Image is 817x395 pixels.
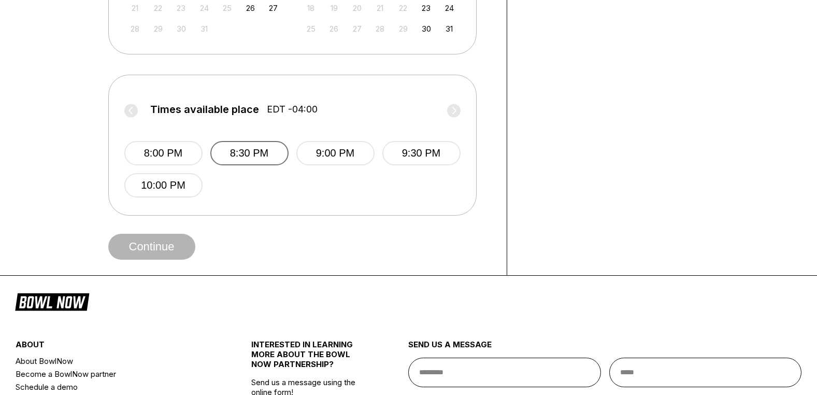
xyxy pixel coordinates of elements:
span: EDT -04:00 [267,104,318,115]
button: 8:00 PM [124,141,203,165]
div: Choose Friday, January 23rd, 2026 [419,1,433,15]
div: Choose Friday, December 26th, 2025 [243,1,257,15]
div: Not available Thursday, January 22nd, 2026 [396,1,410,15]
div: Not available Sunday, December 28th, 2025 [128,22,142,36]
button: 9:00 PM [296,141,375,165]
div: about [16,340,212,355]
div: Not available Sunday, December 21st, 2025 [128,1,142,15]
div: Not available Sunday, January 18th, 2026 [304,1,318,15]
div: Not available Tuesday, December 30th, 2025 [174,22,188,36]
div: send us a message [408,340,801,358]
div: Not available Tuesday, January 20th, 2026 [350,1,364,15]
a: About BowlNow [16,355,212,368]
a: Schedule a demo [16,380,212,393]
div: Not available Tuesday, December 23rd, 2025 [174,1,188,15]
button: 9:30 PM [382,141,461,165]
div: Choose Friday, January 30th, 2026 [419,22,433,36]
div: Not available Monday, January 26th, 2026 [327,22,341,36]
div: Not available Thursday, January 29th, 2026 [396,22,410,36]
div: Not available Wednesday, December 31st, 2025 [197,22,211,36]
button: 10:00 PM [124,173,203,198]
div: Not available Thursday, December 25th, 2025 [220,1,234,15]
div: Choose Saturday, January 31st, 2026 [442,22,456,36]
div: Choose Saturday, January 24th, 2026 [442,1,456,15]
div: Not available Wednesday, January 28th, 2026 [373,22,387,36]
div: Not available Wednesday, January 21st, 2026 [373,1,387,15]
div: Not available Monday, December 22nd, 2025 [151,1,165,15]
div: Not available Sunday, January 25th, 2026 [304,22,318,36]
button: 8:30 PM [210,141,289,165]
span: Times available place [150,104,259,115]
div: INTERESTED IN LEARNING MORE ABOUT THE BOWL NOW PARTNERSHIP? [251,340,369,377]
a: Become a BowlNow partner [16,368,212,380]
div: Not available Tuesday, January 27th, 2026 [350,22,364,36]
div: Choose Saturday, December 27th, 2025 [266,1,280,15]
div: Not available Monday, January 19th, 2026 [327,1,341,15]
div: Not available Wednesday, December 24th, 2025 [197,1,211,15]
div: Not available Monday, December 29th, 2025 [151,22,165,36]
